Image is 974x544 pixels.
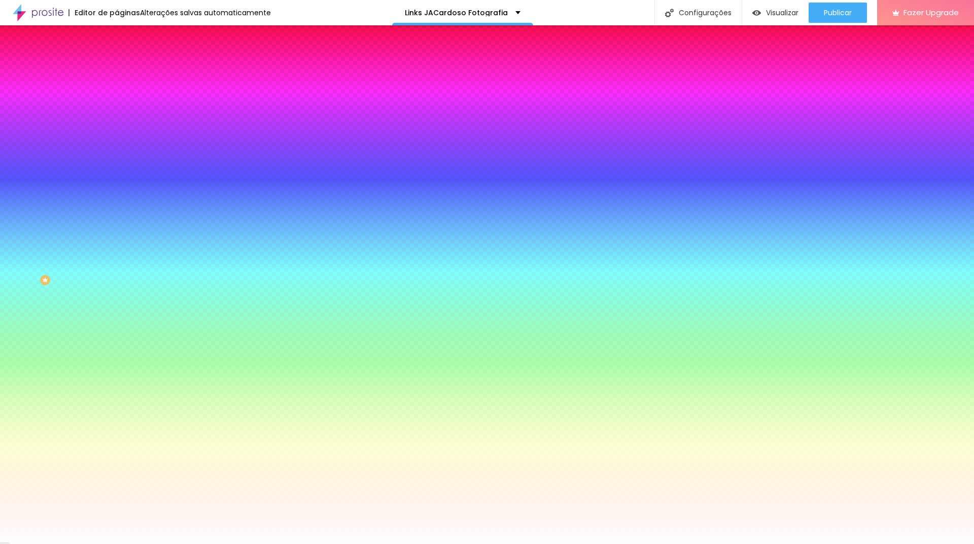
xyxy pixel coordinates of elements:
div: Editor de páginas [68,9,140,16]
p: Links JACardoso Fotografia [405,9,508,16]
div: Alterações salvas automaticamente [140,9,271,16]
img: view-1.svg [752,9,761,17]
button: Visualizar [742,3,809,23]
img: Icone [665,9,674,17]
span: Publicar [824,9,852,17]
span: Visualizar [766,9,798,17]
button: Publicar [809,3,867,23]
span: Fazer Upgrade [903,8,959,17]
